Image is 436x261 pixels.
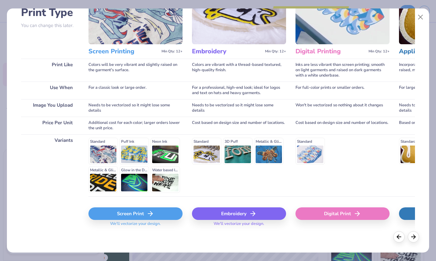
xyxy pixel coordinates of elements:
[211,221,267,230] span: We'll vectorize your design.
[192,47,263,56] h3: Embroidery
[295,47,366,56] h3: Digital Printing
[108,221,163,230] span: We'll vectorize your design.
[369,49,390,54] span: Min Qty: 12+
[192,117,286,134] div: Cost based on design size and number of locations.
[162,49,183,54] span: Min Qty: 12+
[88,99,183,117] div: Needs to be vectorized so it might lose some details
[295,59,390,82] div: Inks are less vibrant than screen printing; smooth on light garments and raised on dark garments ...
[295,207,390,220] div: Digital Print
[295,117,390,134] div: Cost based on design size and number of locations.
[21,59,79,82] div: Print Like
[88,117,183,134] div: Additional cost for each color; larger orders lower the unit price.
[192,99,286,117] div: Needs to be vectorized so it might lose some details
[265,49,286,54] span: Min Qty: 12+
[295,99,390,117] div: Won't be vectorized so nothing about it changes
[192,207,286,220] div: Embroidery
[192,82,286,99] div: For a professional, high-end look; ideal for logos and text on hats and heavy garments.
[21,23,79,28] p: You can change this later.
[21,117,79,134] div: Price Per Unit
[192,59,286,82] div: Colors are vibrant with a thread-based textured, high-quality finish.
[295,82,390,99] div: For full-color prints or smaller orders.
[88,59,183,82] div: Colors will be very vibrant and slightly raised on the garment's surface.
[88,82,183,99] div: For a classic look or large order.
[21,134,79,196] div: Variants
[88,207,183,220] div: Screen Print
[88,47,159,56] h3: Screen Printing
[415,11,427,23] button: Close
[21,99,79,117] div: Image You Upload
[21,82,79,99] div: Use When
